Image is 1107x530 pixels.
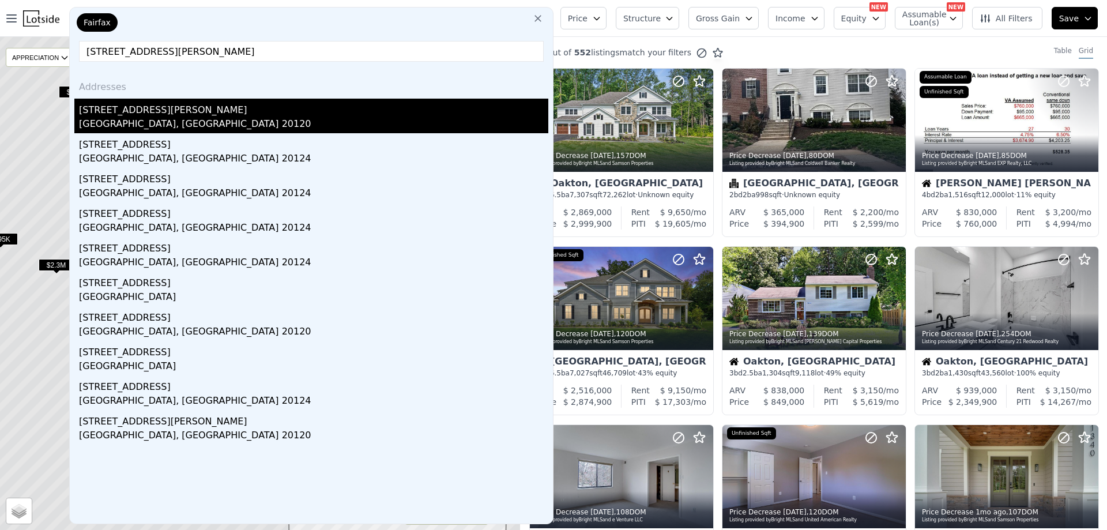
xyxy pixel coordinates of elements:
[948,369,968,377] span: 1,430
[560,7,607,29] button: Price
[537,508,707,517] div: Price Decrease , 108 DOM
[763,397,804,407] span: $ 849,000
[783,508,807,516] time: 2025-08-04 19:20
[972,7,1042,29] button: All Filters
[729,357,739,366] img: House
[729,339,900,345] div: Listing provided by Bright MLS and [PERSON_NAME] Capital Properties
[688,7,759,29] button: Gross Gain
[570,191,589,199] span: 7,307
[520,47,724,59] div: out of listings
[922,179,1091,190] div: [PERSON_NAME] [PERSON_NAME], [GEOGRAPHIC_DATA]
[79,186,548,202] div: [GEOGRAPHIC_DATA], [GEOGRAPHIC_DATA] 20124
[537,357,706,369] div: [GEOGRAPHIC_DATA], [GEOGRAPHIC_DATA]
[590,330,614,338] time: 2025-08-16 02:16
[841,13,867,24] span: Equity
[729,190,899,200] div: 2 bd 2 ba sqft · Unknown equity
[729,218,749,230] div: Price
[1035,206,1091,218] div: /mo
[631,385,650,396] div: Rent
[59,86,94,103] div: $1.4M
[537,339,707,345] div: Listing provided by Bright MLS and Samson Properties
[631,218,646,230] div: PITI
[537,160,707,167] div: Listing provided by Bright MLS and Samson Properties
[1035,385,1091,396] div: /mo
[922,517,1093,524] div: Listing provided by Bright MLS and Samson Properties
[869,2,888,12] div: NEW
[79,237,548,255] div: [STREET_ADDRESS]
[853,386,883,395] span: $ 3,150
[79,325,548,341] div: [GEOGRAPHIC_DATA], [GEOGRAPHIC_DATA] 20120
[922,190,1091,200] div: 4 bd 2 ba sqft lot · 11% equity
[948,191,968,199] span: 1,516
[729,160,900,167] div: Listing provided by Bright MLS and Coldwell Banker Realty
[729,369,899,378] div: 3 bd 2.5 ba sqft lot · 49% equity
[838,218,899,230] div: /mo
[729,179,899,190] div: [GEOGRAPHIC_DATA], [GEOGRAPHIC_DATA]
[763,219,804,228] span: $ 394,900
[922,206,938,218] div: ARV
[603,191,627,199] span: 72,262
[23,10,59,27] img: Lotside
[1045,208,1076,217] span: $ 3,200
[824,206,842,218] div: Rent
[79,41,544,62] input: Enter another location
[729,329,900,339] div: Price Decrease , 139 DOM
[981,369,1005,377] span: 43,560
[922,218,942,230] div: Price
[922,160,1093,167] div: Listing provided by Bright MLS and EXP Realty, LLC
[79,255,548,272] div: [GEOGRAPHIC_DATA], [GEOGRAPHIC_DATA] 20124
[722,246,905,415] a: Price Decrease [DATE],139DOMListing provided byBright MLSand [PERSON_NAME] Capital PropertiesHous...
[768,7,824,29] button: Income
[623,13,660,24] span: Structure
[853,219,883,228] span: $ 2,599
[79,428,548,445] div: [GEOGRAPHIC_DATA], [GEOGRAPHIC_DATA] 20120
[79,272,548,290] div: [STREET_ADDRESS]
[79,410,548,428] div: [STREET_ADDRESS][PERSON_NAME]
[616,7,679,29] button: Structure
[853,397,883,407] span: $ 5,619
[922,151,1093,160] div: Price Decrease , 85 DOM
[914,68,1098,237] a: Price Decrease [DATE],85DOMListing provided byBright MLSand EXP Realty, LLCAssumable LoanUnfinish...
[895,7,963,29] button: Assumable Loan(s)
[655,219,691,228] span: $ 19,605
[39,259,74,276] div: $2.3M
[842,206,899,218] div: /mo
[920,71,972,84] div: Assumable Loan
[655,397,691,407] span: $ 17,303
[1052,7,1098,29] button: Save
[729,179,739,188] img: Condominium
[646,396,706,408] div: /mo
[1016,206,1035,218] div: Rent
[590,152,614,160] time: 2025-08-21 20:17
[563,397,612,407] span: $ 2,874,900
[79,152,548,168] div: [GEOGRAPHIC_DATA], [GEOGRAPHIC_DATA] 20124
[729,508,900,517] div: Price Decrease , 120 DOM
[775,13,805,24] span: Income
[39,259,74,271] span: $2.3M
[980,13,1033,24] span: All Filters
[571,48,591,57] span: 552
[79,375,548,394] div: [STREET_ADDRESS]
[6,48,73,67] div: APPRECIATION
[79,133,548,152] div: [STREET_ADDRESS]
[729,385,745,396] div: ARV
[722,68,905,237] a: Price Decrease [DATE],80DOMListing provided byBright MLSand Coldwell Banker RealtyCondominium[GEO...
[1079,46,1093,59] div: Grid
[842,385,899,396] div: /mo
[922,179,931,188] img: House
[920,86,969,99] div: Unfinished Sqft
[922,357,1091,369] div: Oakton, [GEOGRAPHIC_DATA]
[74,71,548,99] div: Addresses
[922,396,942,408] div: Price
[1045,386,1076,395] span: $ 3,150
[795,369,815,377] span: 9,118
[729,396,749,408] div: Price
[902,10,939,27] span: Assumable Loan(s)
[853,208,883,217] span: $ 2,200
[79,117,548,133] div: [GEOGRAPHIC_DATA], [GEOGRAPHIC_DATA] 20120
[824,218,838,230] div: PITI
[79,359,548,375] div: [GEOGRAPHIC_DATA]
[783,152,807,160] time: 2025-08-19 01:16
[537,329,707,339] div: Price Decrease , 120 DOM
[947,2,965,12] div: NEW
